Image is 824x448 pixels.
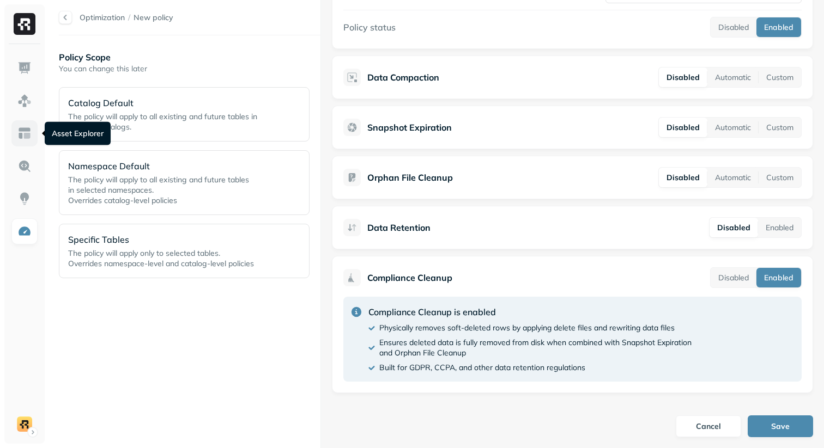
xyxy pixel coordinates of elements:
[68,112,257,132] span: The policy will apply to all existing and future tables in selected catalogs.
[45,122,111,145] div: Asset Explorer
[379,337,692,358] p: Ensures deleted data is fully removed from disk when combined with Snapshot Expiration and Orphan...
[59,224,310,278] div: Specific TablesThe policy will apply only to selected tables.Overrides namespace-level and catalo...
[17,224,32,238] img: Optimization
[368,305,692,318] p: Compliance Cleanup is enabled
[68,159,268,173] p: Namespace Default
[59,51,320,64] p: Policy Scope
[59,64,320,74] p: You can change this later
[14,13,35,35] img: Ryft
[17,61,32,75] img: Dashboard
[707,67,759,87] button: Automatic
[80,13,125,22] a: Optimization
[379,323,675,333] p: Physically removes soft-deleted rows by applying delete files and rewriting data files
[68,185,154,195] span: in selected namespaces.
[367,121,452,134] p: Snapshot Expiration
[379,363,585,373] p: Built for GDPR, CCPA, and other data retention regulations
[707,168,759,187] button: Automatic
[17,126,32,140] img: Asset Explorer
[68,248,220,258] span: The policy will apply only to selected tables.
[756,268,801,287] button: Enabled
[659,168,707,187] button: Disabled
[710,218,758,237] button: Disabled
[759,168,801,187] button: Custom
[756,17,801,37] button: Enabled
[367,71,439,84] p: Data Compaction
[68,259,254,268] span: Overrides namespace-level and catalog-level policies
[659,118,707,137] button: Disabled
[68,195,177,205] span: Overrides catalog-level policies
[17,192,32,206] img: Insights
[367,221,431,234] p: Data Retention
[707,118,759,137] button: Automatic
[759,67,801,87] button: Custom
[68,175,249,185] span: The policy will apply to all existing and future tables
[759,118,801,137] button: Custom
[676,415,741,437] button: Cancel
[68,233,268,246] p: Specific Tables
[59,150,310,215] div: Namespace DefaultThe policy will apply to all existing and future tablesin selected namespaces.Ov...
[758,218,801,237] button: Enabled
[17,416,32,432] img: demo
[711,268,756,287] button: Disabled
[128,13,130,23] p: /
[659,67,707,87] button: Disabled
[134,13,173,23] span: New policy
[17,159,32,173] img: Query Explorer
[68,96,268,109] p: Catalog Default
[59,87,310,142] div: Catalog DefaultThe policy will apply to all existing and future tables in selected catalogs.
[343,22,396,33] label: Policy status
[711,17,756,37] button: Disabled
[367,171,453,184] p: Orphan File Cleanup
[80,13,173,23] nav: breadcrumb
[748,415,813,437] button: Save
[17,94,32,108] img: Assets
[367,271,452,284] p: Compliance Cleanup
